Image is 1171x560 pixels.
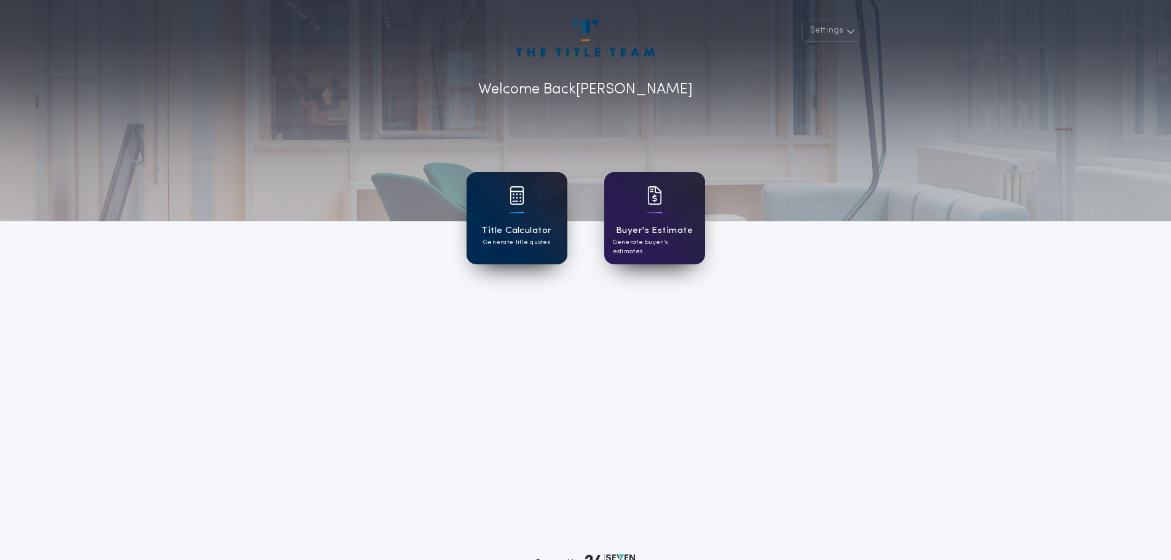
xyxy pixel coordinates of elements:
[516,20,654,57] img: account-logo
[616,224,693,238] h1: Buyer's Estimate
[478,79,693,101] p: Welcome Back [PERSON_NAME]
[613,238,696,256] p: Generate buyer's estimates
[647,186,662,205] img: card icon
[481,224,551,238] h1: Title Calculator
[802,20,860,42] button: Settings
[467,172,567,264] a: card iconTitle CalculatorGenerate title quotes
[604,172,705,264] a: card iconBuyer's EstimateGenerate buyer's estimates
[483,238,550,247] p: Generate title quotes
[510,186,524,205] img: card icon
